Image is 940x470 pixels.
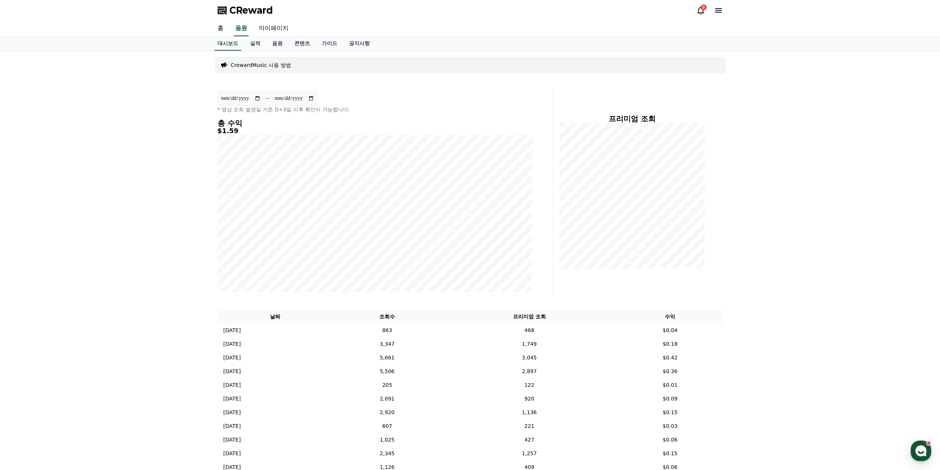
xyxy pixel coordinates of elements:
[333,392,441,406] td: 2,091
[223,340,241,348] p: [DATE]
[618,378,723,392] td: $0.01
[223,327,241,334] p: [DATE]
[441,337,617,351] td: 1,749
[114,246,123,251] span: 설정
[218,4,273,16] a: CReward
[223,409,241,416] p: [DATE]
[253,21,294,36] a: 마이페이지
[68,246,76,252] span: 대화
[266,37,288,51] a: 음원
[618,392,723,406] td: $0.09
[441,433,617,447] td: 427
[618,433,723,447] td: $0.06
[223,395,241,403] p: [DATE]
[231,61,291,69] a: CrewardMusic 사용 방법
[223,450,241,457] p: [DATE]
[559,115,705,123] h4: 프리미엄 조회
[49,234,95,253] a: 대화
[218,127,532,135] h5: $1.59
[333,406,441,419] td: 2,920
[218,310,333,324] th: 날짜
[441,351,617,365] td: 3,045
[618,310,723,324] th: 수익
[333,337,441,351] td: 3,347
[618,337,723,351] td: $0.18
[333,447,441,460] td: 2,345
[288,37,316,51] a: 콘텐츠
[441,310,617,324] th: 프리미엄 조회
[223,381,241,389] p: [DATE]
[223,354,241,362] p: [DATE]
[223,436,241,444] p: [DATE]
[343,37,376,51] a: 공지사항
[333,419,441,433] td: 607
[441,378,617,392] td: 122
[441,392,617,406] td: 920
[95,234,142,253] a: 설정
[23,246,28,251] span: 홈
[333,310,441,324] th: 조회수
[333,365,441,378] td: 5,506
[229,4,273,16] span: CReward
[244,37,266,51] a: 실적
[223,368,241,375] p: [DATE]
[333,351,441,365] td: 5,661
[218,106,532,113] p: * 영상 조회 발생일 기준 D+3일 이후 확인이 가능합니다.
[441,419,617,433] td: 221
[701,4,707,10] div: 6
[333,378,441,392] td: 205
[215,37,241,51] a: 대시보드
[618,351,723,365] td: $0.42
[441,406,617,419] td: 1,136
[265,94,270,103] p: ~
[618,324,723,337] td: $0.04
[441,365,617,378] td: 2,897
[618,419,723,433] td: $0.03
[212,21,229,36] a: 홈
[234,21,249,36] a: 음원
[696,6,705,15] a: 6
[218,119,532,127] h4: 총 수익
[333,433,441,447] td: 1,025
[618,365,723,378] td: $0.36
[2,234,49,253] a: 홈
[441,447,617,460] td: 1,257
[333,324,441,337] td: 863
[441,324,617,337] td: 468
[618,447,723,460] td: $0.15
[223,422,241,430] p: [DATE]
[316,37,343,51] a: 가이드
[618,406,723,419] td: $0.15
